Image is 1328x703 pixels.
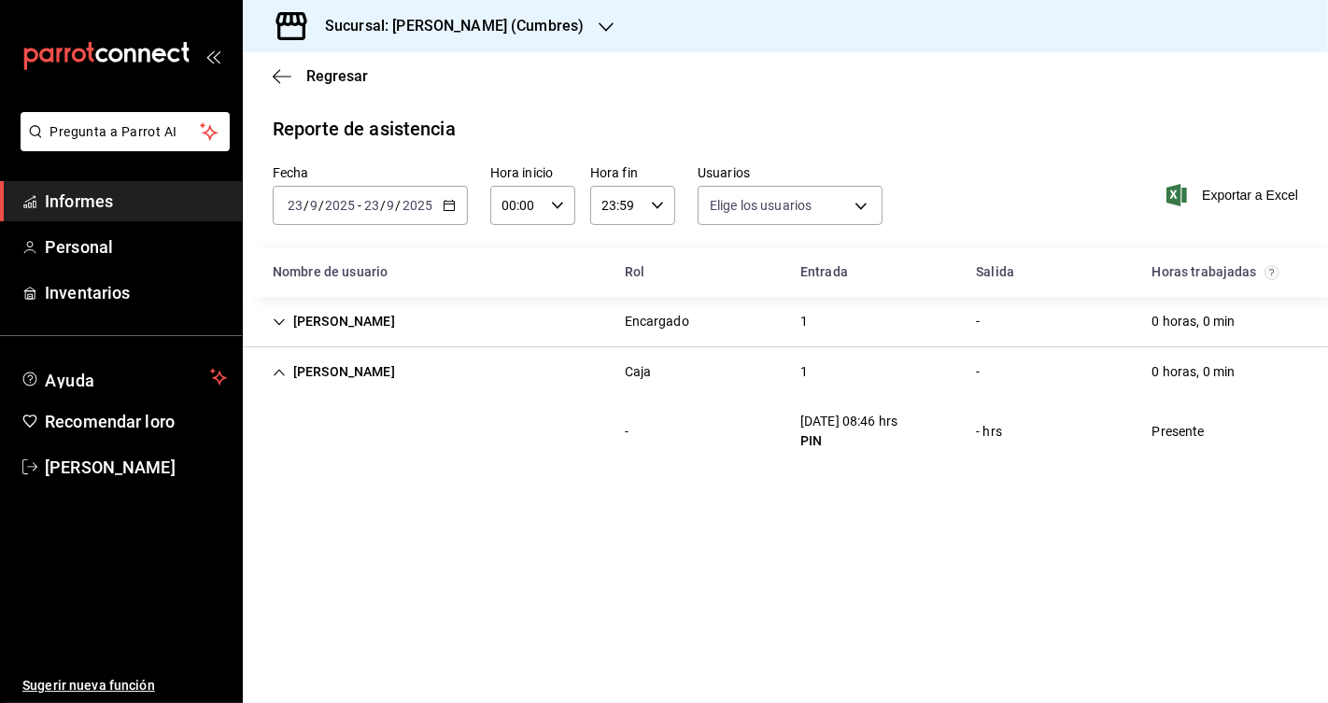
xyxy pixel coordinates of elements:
div: Row [243,397,1328,466]
div: Encargado [625,312,689,331]
font: Inventarios [45,283,130,302]
div: Row [243,297,1328,347]
font: Ayuda [45,371,95,390]
font: Pregunta a Parrot AI [50,124,177,139]
div: Caja [625,362,652,382]
font: Exportar a Excel [1202,188,1298,203]
font: Horas trabajadas [1152,264,1257,279]
div: - hrs [976,422,1002,442]
font: / [380,198,386,213]
svg: El total de horas trabajadas por usuario es el resultado de la suma redondeada del registro de ho... [1264,265,1279,280]
div: Cell [785,355,823,389]
font: Salida [976,264,1014,279]
div: [DATE] 08:46 hrs [800,412,897,431]
div: Cell [961,355,995,389]
font: / [318,198,324,213]
div: Cabeza [243,247,1328,297]
div: Celda de cabeza [258,255,610,289]
input: -- [387,198,396,213]
font: Recomendar loro [45,412,175,431]
div: Row [243,347,1328,397]
div: - [625,422,629,442]
div: Cell [1137,304,1250,339]
button: abrir_cajón_menú [205,49,220,63]
div: Cell [961,304,995,339]
div: Cell [258,304,410,339]
font: Hora fin [590,166,638,181]
input: -- [287,198,304,213]
font: [PERSON_NAME] [45,457,176,477]
div: Celda de cabeza [1137,255,1313,289]
div: Cell [610,355,667,389]
font: - [358,198,361,213]
font: Elige los usuarios [710,198,812,213]
div: PIN [800,431,897,451]
font: Hora inicio [490,166,553,181]
font: / [304,198,309,213]
font: Usuarios [698,166,750,181]
font: Informes [45,191,113,211]
div: Celda de cabeza [610,255,785,289]
div: Cell [610,415,643,449]
font: Fecha [273,166,309,181]
div: Cell [610,304,704,339]
font: Sucursal: [PERSON_NAME] (Cumbres) [325,17,584,35]
div: Cell [1137,355,1250,389]
div: Cell [785,404,912,458]
font: Rol [625,264,644,279]
font: Regresar [306,67,368,85]
button: Exportar a Excel [1170,184,1298,206]
button: Regresar [273,67,368,85]
div: Cell [961,415,1017,449]
button: Pregunta a Parrot AI [21,112,230,151]
input: -- [363,198,380,213]
font: / [396,198,402,213]
input: ---- [324,198,356,213]
font: Reporte de asistencia [273,118,456,140]
div: Celda de cabeza [961,255,1137,289]
div: Recipiente [243,247,1328,466]
div: Cell [1137,415,1220,449]
div: Cell [785,304,823,339]
font: Nombre de usuario [273,264,388,279]
font: Entrada [800,264,848,279]
div: Cell [258,355,410,389]
font: Sugerir nueva función [22,678,155,693]
input: ---- [402,198,433,213]
div: Celda de cabeza [785,255,961,289]
div: Cell [258,424,288,439]
font: Personal [45,237,113,257]
a: Pregunta a Parrot AI [13,135,230,155]
input: -- [309,198,318,213]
